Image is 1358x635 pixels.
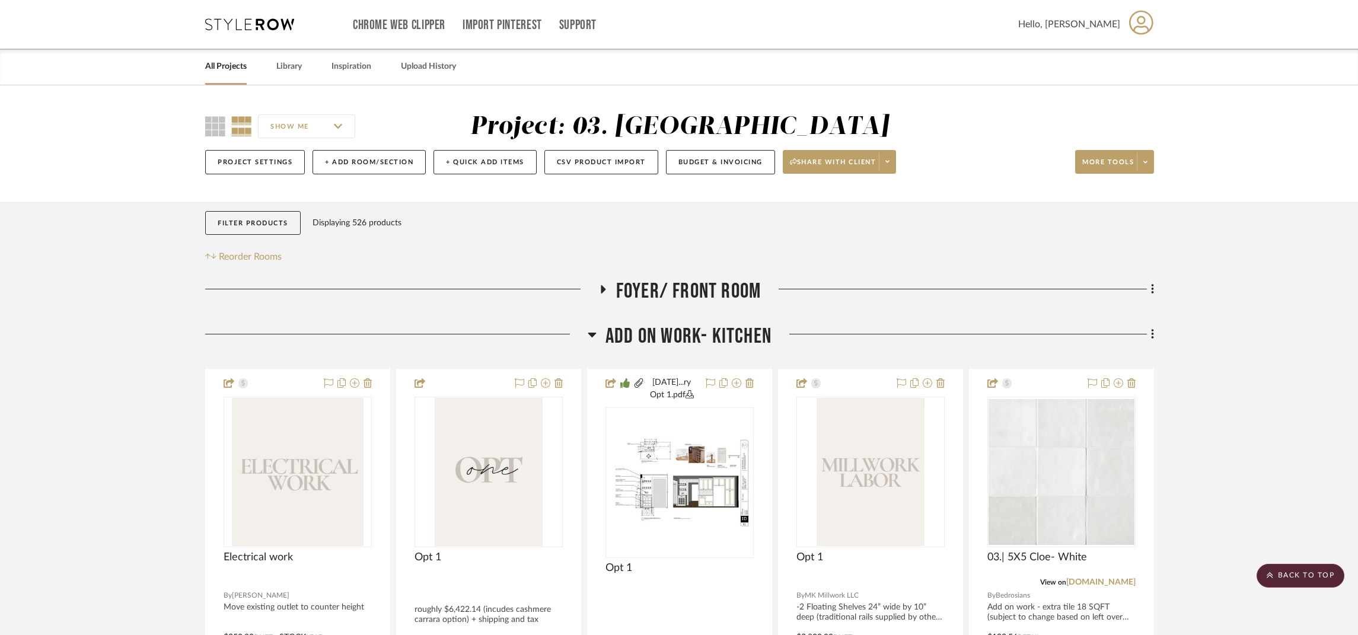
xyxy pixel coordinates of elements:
button: + Add Room/Section [313,150,426,174]
span: Add on work- kitchen [605,324,772,349]
button: + Quick Add Items [433,150,537,174]
span: By [796,590,805,601]
a: Import Pinterest [463,20,542,30]
span: Bedrosians [996,590,1030,601]
button: Budget & Invoicing [666,150,775,174]
span: 03.| 5X5 Cloe- White [987,551,1087,564]
a: Upload History [401,59,456,75]
img: Electrical work [232,398,364,546]
span: Opt 1 [415,551,441,564]
a: Chrome Web Clipper [353,20,445,30]
div: 0 [797,397,944,547]
span: Electrical work [224,551,293,564]
span: Foyer/ Front Room [616,279,761,304]
span: Opt 1 [605,561,632,575]
button: [DATE]...ry Opt 1.pdf [645,376,699,401]
img: Opt 1 [435,398,543,546]
img: 03.| 5X5 Cloe- White [989,399,1134,545]
div: Project: 03. [GEOGRAPHIC_DATA] [470,114,890,139]
span: MK Millwork LLC [805,590,859,601]
a: [DOMAIN_NAME] [1066,578,1136,586]
img: Opt 1 [607,436,753,530]
a: All Projects [205,59,247,75]
span: View on [1040,579,1066,586]
button: More tools [1075,150,1154,174]
a: Library [276,59,302,75]
button: Share with client [783,150,897,174]
span: [PERSON_NAME] [232,590,289,601]
span: Hello, [PERSON_NAME] [1018,17,1120,31]
button: Reorder Rooms [205,250,282,264]
div: Displaying 526 products [313,211,401,235]
button: Filter Products [205,211,301,235]
span: By [224,590,232,601]
img: Opt 1 [817,398,925,546]
span: Reorder Rooms [219,250,282,264]
scroll-to-top-button: BACK TO TOP [1257,564,1344,588]
span: More tools [1082,158,1134,175]
button: Project Settings [205,150,305,174]
span: By [987,590,996,601]
a: Inspiration [331,59,371,75]
span: Opt 1 [796,551,823,564]
button: CSV Product Import [544,150,658,174]
a: Support [559,20,597,30]
span: Share with client [790,158,876,175]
